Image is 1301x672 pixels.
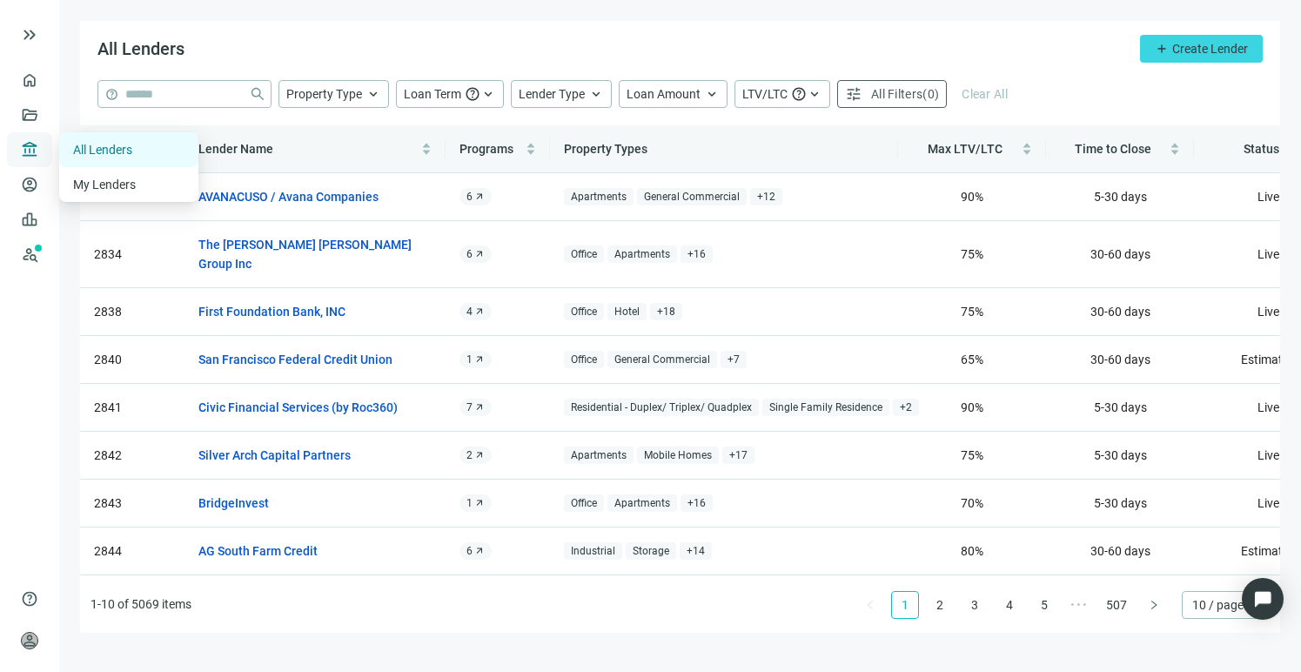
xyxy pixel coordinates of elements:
[891,591,919,619] li: 1
[466,190,473,204] span: 6
[80,528,184,575] td: 2844
[962,592,988,618] a: 3
[198,494,269,513] a: BridgeInvest
[961,544,983,558] span: 80 %
[465,86,480,102] span: help
[1046,336,1194,384] td: 30-60 days
[97,38,184,59] span: All Lenders
[704,86,720,102] span: keyboard_arrow_up
[404,87,461,101] span: Loan Term
[73,143,132,157] a: All Lenders
[105,88,118,101] span: help
[1241,544,1296,558] span: Estimated
[954,80,1016,108] button: Clear All
[807,86,822,102] span: keyboard_arrow_up
[474,546,485,556] span: arrow_outward
[21,141,33,158] span: account_balance
[845,85,862,103] span: tune
[1046,173,1194,221] td: 5-30 days
[474,192,485,202] span: arrow_outward
[474,249,485,259] span: arrow_outward
[198,187,379,206] a: AVANACUSO / Avana Companies
[607,351,717,369] span: General Commercial
[466,353,473,366] span: 1
[1140,35,1263,63] button: addCreate Lender
[21,590,38,608] span: help
[1046,221,1194,288] td: 30-60 days
[871,87,922,101] span: All Filters
[961,496,983,510] span: 70 %
[1257,190,1279,204] span: Live
[607,303,647,321] span: Hotel
[1257,496,1279,510] span: Live
[474,402,485,413] span: arrow_outward
[637,447,719,465] span: Mobile Homes
[1182,591,1270,619] div: Page Size
[198,302,345,321] a: First Foundation Bank, INC
[466,247,473,261] span: 6
[564,447,634,465] span: Apartments
[474,306,485,317] span: arrow_outward
[21,632,38,649] span: person
[80,336,184,384] td: 2840
[286,87,362,101] span: Property Type
[198,350,392,369] a: San Francisco Federal Credit Union
[961,400,983,414] span: 90 %
[80,384,184,432] td: 2841
[926,591,954,619] li: 2
[564,188,634,206] span: Apartments
[474,450,485,460] span: arrow_outward
[564,245,604,264] span: Office
[1101,592,1132,618] a: 507
[91,591,191,619] li: 1-10 of 5069 items
[1046,528,1194,575] td: 30-60 days
[564,142,647,156] span: Property Types
[80,221,184,288] td: 2834
[680,542,712,561] span: + 14
[961,305,983,319] span: 75 %
[1242,578,1284,620] div: Open Intercom Messenger
[626,542,676,561] span: Storage
[1065,591,1093,619] li: Next 5 Pages
[564,542,622,561] span: Industrial
[198,398,398,417] a: Civic Financial Services (by Roc360)
[996,592,1023,618] a: 4
[893,399,919,417] span: + 2
[961,190,983,204] span: 90 %
[466,305,473,319] span: 4
[961,247,983,261] span: 75 %
[762,399,889,417] span: Single Family Residence
[1149,600,1159,610] span: right
[474,354,485,365] span: arrow_outward
[721,351,747,369] span: + 7
[474,498,485,508] span: arrow_outward
[607,245,677,264] span: Apartments
[19,24,40,45] button: keyboard_double_arrow_right
[961,353,983,366] span: 65 %
[1100,591,1133,619] li: 507
[480,86,496,102] span: keyboard_arrow_up
[961,591,989,619] li: 3
[922,87,939,101] span: ( 0 )
[856,591,884,619] li: Previous Page
[892,592,918,618] a: 1
[80,432,184,480] td: 2842
[742,87,788,101] span: LTV/LTC
[1031,592,1057,618] a: 5
[365,86,381,102] span: keyboard_arrow_up
[1257,400,1279,414] span: Live
[564,351,604,369] span: Office
[961,448,983,462] span: 75 %
[1257,305,1279,319] span: Live
[1065,591,1093,619] span: •••
[856,591,884,619] button: left
[466,400,473,414] span: 7
[1192,592,1259,618] span: 10 / page
[198,235,414,273] a: The [PERSON_NAME] [PERSON_NAME] Group Inc
[1241,353,1296,366] span: Estimated
[1046,384,1194,432] td: 5-30 days
[459,142,513,156] span: Programs
[80,575,184,623] td: 2845
[681,245,713,264] span: + 16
